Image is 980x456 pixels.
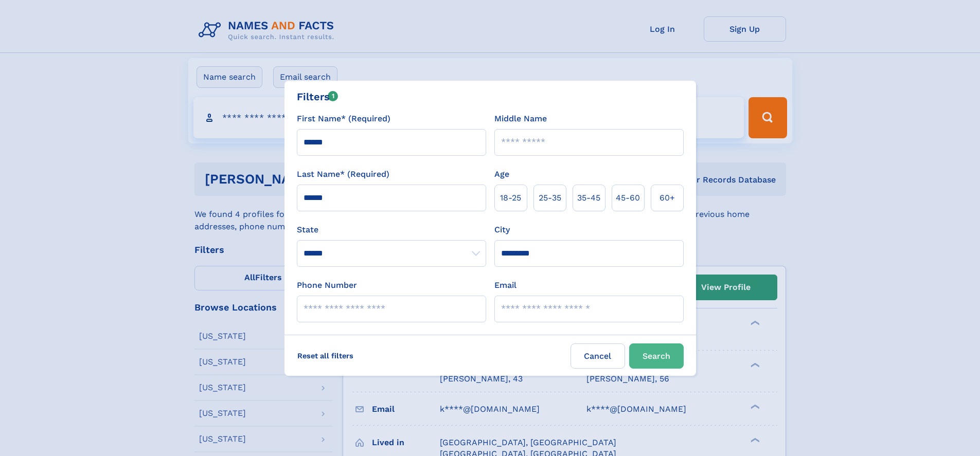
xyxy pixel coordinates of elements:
label: Middle Name [494,113,547,125]
label: Phone Number [297,279,357,291]
span: 25‑35 [539,192,561,204]
label: Age [494,168,509,180]
span: 60+ [660,192,675,204]
label: Email [494,279,516,291]
label: State [297,224,486,236]
button: Search [629,343,684,369]
label: City [494,224,510,236]
span: 35‑45 [577,192,600,204]
div: Filters [297,89,338,104]
label: Reset all filters [291,343,360,368]
label: Last Name* (Required) [297,168,389,180]
span: 45‑60 [616,192,640,204]
label: Cancel [571,343,625,369]
span: 18‑25 [500,192,521,204]
label: First Name* (Required) [297,113,390,125]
